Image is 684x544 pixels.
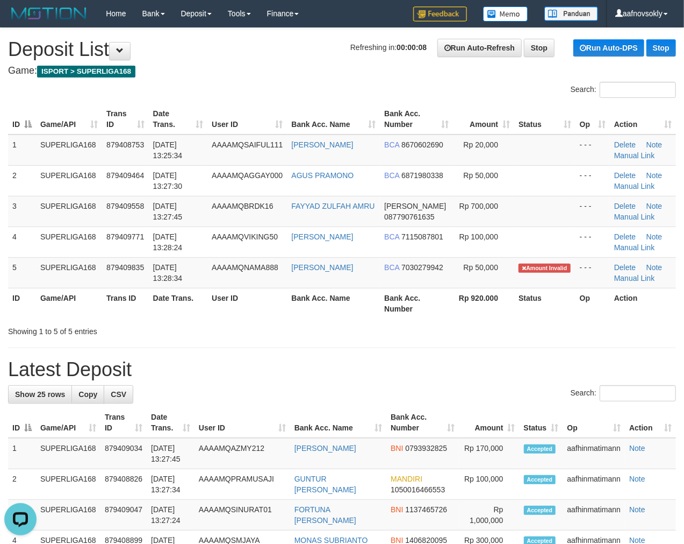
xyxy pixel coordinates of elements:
[294,444,356,453] a: [PERSON_NAME]
[397,43,427,52] strong: 00:00:08
[290,407,386,438] th: Bank Acc. Name: activate to sort column ascending
[106,263,144,272] span: 879409835
[629,505,645,514] a: Note
[153,171,183,190] span: [DATE] 13:27:30
[600,82,676,98] input: Search:
[8,39,676,60] h1: Deposit List
[36,196,102,227] td: SUPERLIGA168
[36,500,100,531] td: SUPERLIGA168
[100,407,147,438] th: Trans ID: activate to sort column ascending
[401,171,443,180] span: Copy 6871980338 to clipboard
[614,243,655,252] a: Manual Link
[100,500,147,531] td: 879409047
[384,171,399,180] span: BCA
[8,227,36,257] td: 4
[36,288,102,319] th: Game/API
[384,140,399,149] span: BCA
[37,66,135,77] span: ISPORT > SUPERLIGA168
[100,469,147,500] td: 879408826
[291,140,353,149] a: [PERSON_NAME]
[519,264,570,273] span: Amount is not matched
[384,202,446,210] span: [PERSON_NAME]
[287,104,380,135] th: Bank Acc. Name: activate to sort column ascending
[78,390,97,399] span: Copy
[459,232,498,241] span: Rp 100,000
[413,6,467,22] img: Feedback.jpg
[453,288,514,319] th: Rp 920.000
[401,232,443,241] span: Copy 7115087801 to clipboard
[575,257,610,288] td: - - -
[212,202,273,210] span: AAAAMQBRDK16
[153,263,183,282] span: [DATE] 13:28:34
[524,39,555,57] a: Stop
[291,232,353,241] a: [PERSON_NAME]
[291,202,375,210] a: FAYYAD ZULFAH AMRU
[8,104,36,135] th: ID: activate to sort column descending
[614,202,636,210] a: Delete
[401,263,443,272] span: Copy 7030279942 to clipboard
[8,165,36,196] td: 2
[4,4,37,37] button: Open LiveChat chat widget
[563,500,625,531] td: aafhinmatimann
[350,43,427,52] span: Refreshing in:
[629,475,645,483] a: Note
[571,385,676,401] label: Search:
[524,475,556,484] span: Accepted
[8,438,36,469] td: 1
[459,438,520,469] td: Rp 170,000
[8,385,72,404] a: Show 25 rows
[36,469,100,500] td: SUPERLIGA168
[291,263,353,272] a: [PERSON_NAME]
[391,444,403,453] span: BNI
[614,263,636,272] a: Delete
[8,322,277,337] div: Showing 1 to 5 of 5 entries
[36,438,100,469] td: SUPERLIGA168
[212,263,278,272] span: AAAAMQNAMA888
[646,171,663,180] a: Note
[610,288,676,319] th: Action
[544,6,598,21] img: panduan.png
[207,288,287,319] th: User ID
[464,263,499,272] span: Rp 50,000
[106,232,144,241] span: 879409771
[153,232,183,252] span: [DATE] 13:28:24
[575,196,610,227] td: - - -
[646,39,676,56] a: Stop
[36,227,102,257] td: SUPERLIGA168
[563,469,625,500] td: aafhinmatimann
[8,196,36,227] td: 3
[575,227,610,257] td: - - -
[524,444,556,454] span: Accepted
[483,6,528,22] img: Button%20Memo.svg
[575,288,610,319] th: Op
[437,39,522,57] a: Run Auto-Refresh
[380,288,453,319] th: Bank Acc. Number
[524,506,556,515] span: Accepted
[600,385,676,401] input: Search:
[212,171,283,180] span: AAAAMQAGGAY000
[464,140,499,149] span: Rp 20,000
[71,385,104,404] a: Copy
[195,438,290,469] td: AAAAMQAZMY212
[8,135,36,166] td: 1
[111,390,126,399] span: CSV
[153,140,183,160] span: [DATE] 13:25:34
[575,104,610,135] th: Op: activate to sort column ascending
[405,444,447,453] span: Copy 0793932825 to clipboard
[8,359,676,380] h1: Latest Deposit
[464,171,499,180] span: Rp 50,000
[294,475,356,494] a: GUNTUR [PERSON_NAME]
[629,444,645,453] a: Note
[15,390,65,399] span: Show 25 rows
[520,407,563,438] th: Status: activate to sort column ascending
[571,82,676,98] label: Search:
[610,104,676,135] th: Action: activate to sort column ascending
[459,407,520,438] th: Amount: activate to sort column ascending
[195,407,290,438] th: User ID: activate to sort column ascending
[36,257,102,288] td: SUPERLIGA168
[575,135,610,166] td: - - -
[8,288,36,319] th: ID
[212,232,278,241] span: AAAAMQVIKING50
[195,469,290,500] td: AAAAMQPRAMUSAJI
[294,505,356,525] a: FORTUNA [PERSON_NAME]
